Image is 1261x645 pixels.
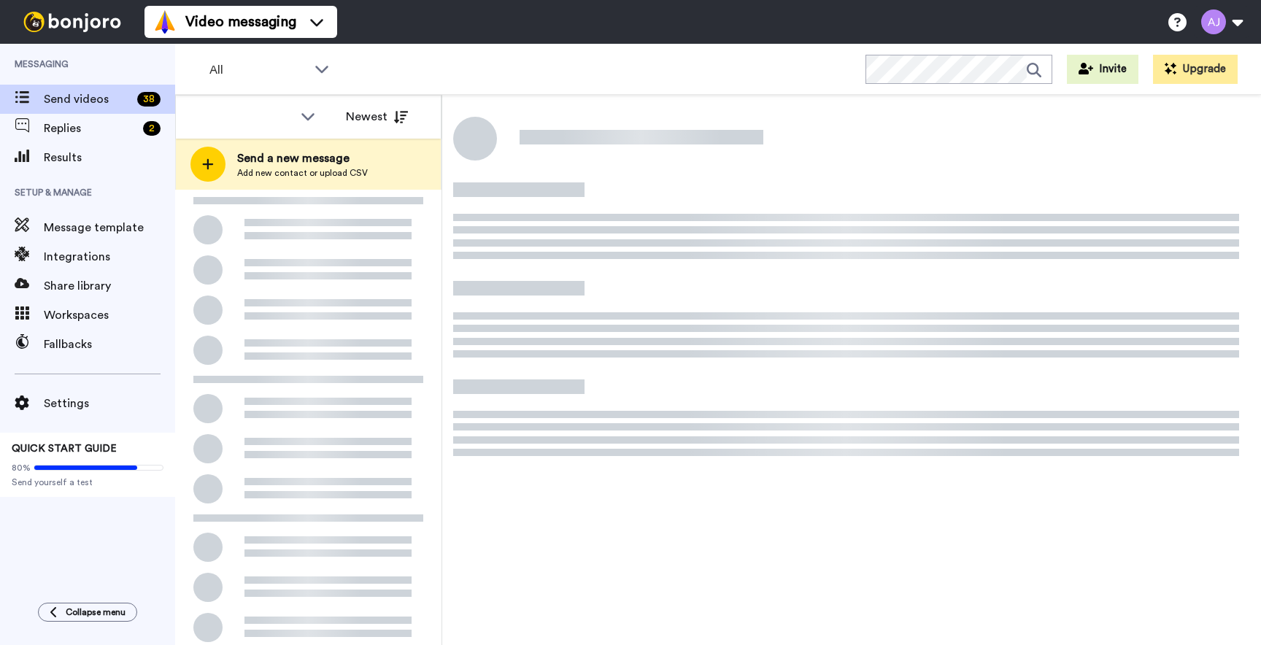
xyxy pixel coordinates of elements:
[237,150,368,167] span: Send a new message
[209,61,307,79] span: All
[12,444,117,454] span: QUICK START GUIDE
[38,603,137,622] button: Collapse menu
[44,90,131,108] span: Send videos
[44,149,175,166] span: Results
[44,219,175,236] span: Message template
[12,476,163,488] span: Send yourself a test
[237,167,368,179] span: Add new contact or upload CSV
[18,12,127,32] img: bj-logo-header-white.svg
[44,395,175,412] span: Settings
[44,277,175,295] span: Share library
[153,10,177,34] img: vm-color.svg
[44,336,175,353] span: Fallbacks
[44,120,137,137] span: Replies
[143,121,161,136] div: 2
[66,606,126,618] span: Collapse menu
[12,462,31,474] span: 80%
[44,306,175,324] span: Workspaces
[185,12,296,32] span: Video messaging
[1067,55,1138,84] button: Invite
[1153,55,1238,84] button: Upgrade
[44,248,175,266] span: Integrations
[137,92,161,107] div: 38
[335,102,419,131] button: Newest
